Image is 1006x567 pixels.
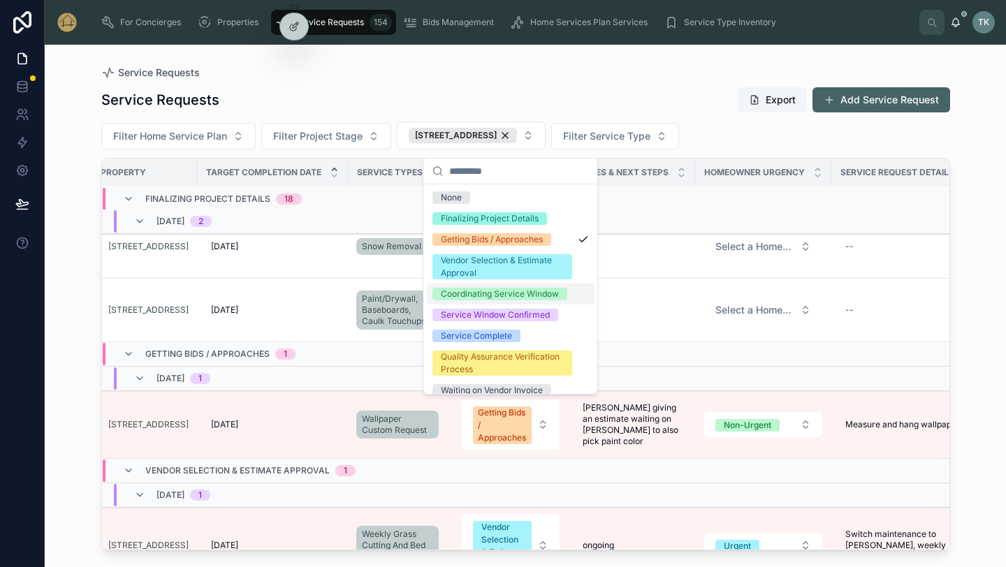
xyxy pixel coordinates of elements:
[271,10,396,35] a: Service Requests154
[145,348,270,360] span: Getting Bids / Approaches
[845,304,854,316] div: --
[441,254,564,279] div: Vendor Selection & Estimate Approval
[356,235,444,258] a: Snow Removal
[205,413,340,436] a: [DATE]
[704,297,823,323] a: Select Button
[441,191,462,204] div: None
[704,412,822,437] button: Select Button
[738,87,807,112] button: Export
[194,10,268,35] a: Properties
[211,241,238,252] span: [DATE]
[113,129,227,143] span: Filter Home Service Plan
[89,7,919,38] div: scrollable content
[577,235,687,258] a: --
[120,17,181,28] span: For Concierges
[415,130,497,141] span: [STREET_ADDRESS]
[101,90,219,110] h1: Service Requests
[362,529,433,562] span: Weekly Grass Cutting And Bed Maintenance
[441,288,559,300] div: Coordinating Service Window
[577,534,687,557] a: ongoing
[424,184,597,394] div: Suggestions
[211,540,238,551] span: [DATE]
[397,121,546,149] button: Select Button
[551,123,679,149] button: Select Button
[704,411,823,438] a: Select Button
[206,167,321,178] span: Target Completion Date
[156,489,184,501] span: [DATE]
[563,129,650,143] span: Filter Service Type
[724,540,751,552] div: Urgent
[198,373,202,384] div: 1
[205,235,340,258] a: [DATE]
[840,413,972,436] a: Measure and hang wallpaper
[478,406,526,444] div: Getting Bids / Approaches
[217,17,258,28] span: Properties
[108,540,189,551] a: [STREET_ADDRESS]
[108,419,189,430] a: [STREET_ADDRESS]
[356,411,439,439] a: Wallpaper Custom Request
[409,128,517,143] button: Unselect 159
[462,399,560,450] button: Select Button
[704,233,823,260] a: Select Button
[108,304,189,316] a: [STREET_ADDRESS]
[205,299,340,321] a: [DATE]
[362,241,421,252] span: Snow Removal
[506,10,657,35] a: Home Services Plan Services
[370,14,392,31] div: 154
[577,299,687,321] a: --
[356,288,444,332] a: Paint/Drywall, Baseboards, Caulk Touchups
[845,241,854,252] div: --
[56,11,78,34] img: App logo
[273,129,363,143] span: Filter Project Stage
[101,167,146,178] span: Property
[284,193,293,205] div: 18
[108,241,189,252] a: [STREET_ADDRESS]
[704,532,823,559] a: Select Button
[261,123,391,149] button: Select Button
[156,373,184,384] span: [DATE]
[530,17,648,28] span: Home Services Plan Services
[118,66,200,80] span: Service Requests
[840,167,954,178] span: Service Request Details
[441,351,564,376] div: Quality Assurance Verification Process
[441,309,550,321] div: Service Window Confirmed
[704,297,822,323] button: Select Button
[356,238,427,255] a: Snow Removal
[96,10,191,35] a: For Concierges
[578,167,669,178] span: Notes & Next Steps
[101,123,256,149] button: Select Button
[211,304,238,316] span: [DATE]
[704,234,822,259] button: Select Button
[145,193,270,205] span: Finalizing Project Details
[356,408,444,441] a: Wallpaper Custom Request
[845,419,960,430] span: Measure and hang wallpaper
[156,216,184,227] span: [DATE]
[704,167,805,178] span: Homeowner Urgency
[684,17,776,28] span: Service Type Inventory
[356,526,439,565] a: Weekly Grass Cutting And Bed Maintenance
[441,384,543,397] div: Waiting on Vendor Invoice
[577,397,687,452] a: [PERSON_NAME] giving an estimate waiting on [PERSON_NAME] to also pick paint color
[583,540,614,551] span: ongoing
[145,465,330,476] span: Vendor Selection & Estimate Approval
[362,293,433,327] span: Paint/Drywall, Baseboards, Caulk Touchups
[423,17,494,28] span: Bids Management
[198,489,202,501] div: 1
[441,233,543,246] div: Getting Bids / Approaches
[461,399,560,450] a: Select Button
[101,66,200,80] a: Service Requests
[715,303,794,317] span: Select a Homeowner Urgency
[715,240,794,253] span: Select a Homeowner Urgency
[840,299,972,321] a: --
[812,87,950,112] a: Add Service Request
[362,413,433,436] span: Wallpaper Custom Request
[724,419,771,432] div: Non-Urgent
[356,290,439,330] a: Paint/Drywall, Baseboards, Caulk Touchups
